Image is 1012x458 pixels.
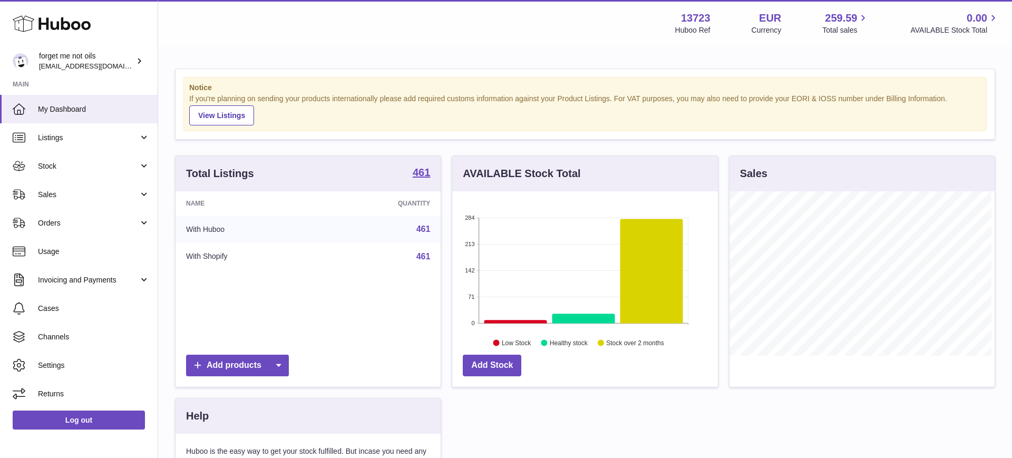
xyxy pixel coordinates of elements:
span: Listings [38,133,139,143]
span: Total sales [822,25,869,35]
text: 0 [472,320,475,326]
span: Stock [38,161,139,171]
span: Usage [38,247,150,257]
div: Currency [752,25,782,35]
text: Healthy stock [550,339,588,346]
a: 0.00 AVAILABLE Stock Total [910,11,999,35]
div: forget me not oils [39,51,134,71]
a: Add Stock [463,355,521,376]
a: Log out [13,411,145,430]
span: 0.00 [967,11,987,25]
span: Returns [38,389,150,399]
a: 461 [416,225,431,233]
div: If you're planning on sending your products internationally please add required customs informati... [189,94,981,125]
h3: Total Listings [186,167,254,181]
span: Invoicing and Payments [38,275,139,285]
text: Stock over 2 months [607,339,664,346]
span: AVAILABLE Stock Total [910,25,999,35]
span: 259.59 [825,11,857,25]
td: With Shopify [176,243,318,270]
a: 259.59 Total sales [822,11,869,35]
text: 142 [465,267,474,274]
strong: Notice [189,83,981,93]
a: Add products [186,355,289,376]
img: forgetmenothf@gmail.com [13,53,28,69]
strong: EUR [759,11,781,25]
span: Sales [38,190,139,200]
a: View Listings [189,105,254,125]
th: Name [176,191,318,216]
text: 284 [465,215,474,221]
h3: Sales [740,167,767,181]
text: 71 [469,294,475,300]
h3: Help [186,409,209,423]
span: Channels [38,332,150,342]
text: Low Stock [502,339,531,346]
th: Quantity [318,191,441,216]
span: Orders [38,218,139,228]
a: 461 [413,167,430,180]
strong: 13723 [681,11,711,25]
div: Huboo Ref [675,25,711,35]
td: With Huboo [176,216,318,243]
text: 213 [465,241,474,247]
span: Settings [38,360,150,371]
span: [EMAIL_ADDRESS][DOMAIN_NAME] [39,62,155,70]
h3: AVAILABLE Stock Total [463,167,580,181]
a: 461 [416,252,431,261]
span: Cases [38,304,150,314]
span: My Dashboard [38,104,150,114]
strong: 461 [413,167,430,178]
